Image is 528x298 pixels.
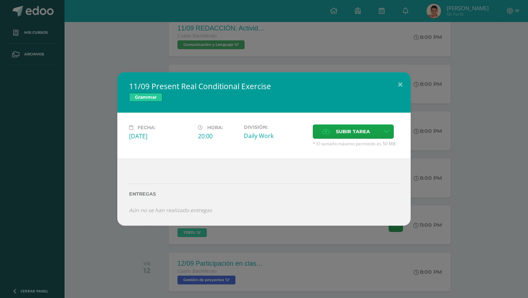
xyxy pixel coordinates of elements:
[198,132,238,140] div: 20:00
[129,81,399,91] h2: 11/09 Present Real Conditional Exercise
[129,191,399,197] label: Entregas
[313,141,399,147] span: * El tamaño máximo permitido es 50 MB
[244,124,307,130] label: División:
[390,72,411,97] button: Close (Esc)
[244,132,307,140] div: Daily Work
[129,207,212,214] i: Aún no se han realizado entregas
[129,132,192,140] div: [DATE]
[137,125,155,130] span: Fecha:
[207,125,223,130] span: Hora:
[336,125,370,138] span: Subir tarea
[129,93,162,102] span: Grammar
